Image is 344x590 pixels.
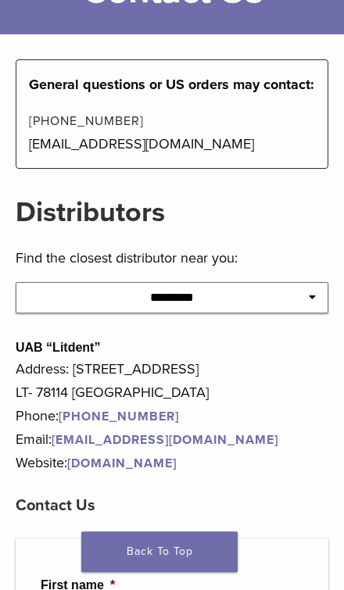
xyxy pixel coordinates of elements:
[29,76,314,93] strong: General questions or US orders may contact:
[16,487,328,524] h3: Contact Us
[52,432,278,448] a: [EMAIL_ADDRESS][DOMAIN_NAME]
[81,531,238,572] a: Back To Top
[16,194,328,231] h2: Distributors
[16,246,328,270] p: Find the closest distributor near you:
[16,357,328,474] p: Address: [STREET_ADDRESS] LT- 78114 [GEOGRAPHIC_DATA] Phone: Email: Website:
[29,113,144,129] a: [PHONE_NUMBER]
[29,109,315,156] p: [EMAIL_ADDRESS][DOMAIN_NAME]
[16,341,100,354] strong: UAB “Litdent”
[59,409,179,424] a: [PHONE_NUMBER]
[67,456,177,471] a: [DOMAIN_NAME]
